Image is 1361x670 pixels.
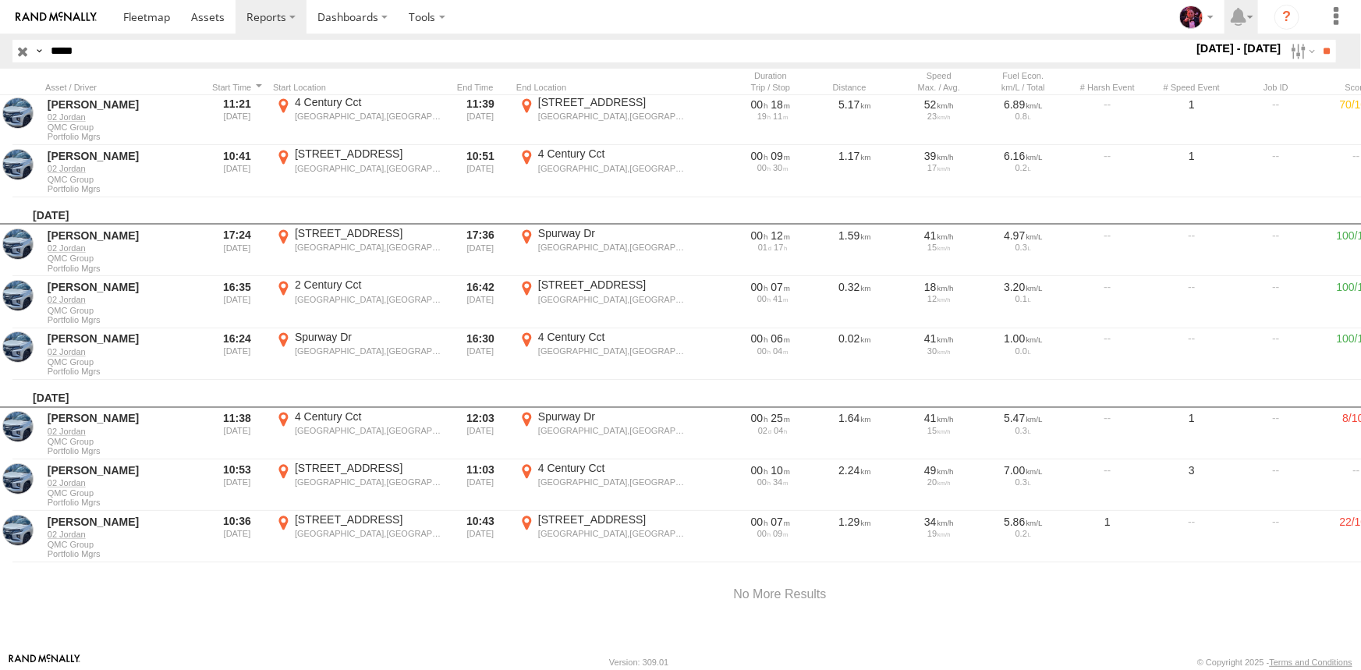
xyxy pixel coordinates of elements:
[773,477,788,487] span: 34
[758,426,771,435] span: 02
[757,163,771,172] span: 00
[757,294,771,303] span: 00
[48,229,199,243] div: [PERSON_NAME]
[2,411,34,442] a: View Asset in Asset Management
[1153,409,1231,458] div: 1
[48,549,199,558] span: Filter Results to this Group
[207,461,267,509] div: 10:53 [DATE]
[734,515,807,529] div: [454s] 24/09/2025 10:36 - 24/09/2025 10:43
[451,226,510,275] div: 17:36 [DATE]
[207,512,267,561] div: 10:36 [DATE]
[48,463,199,477] div: [PERSON_NAME]
[773,529,788,538] span: 09
[451,278,510,326] div: 16:42 [DATE]
[771,98,791,111] span: 18
[902,529,976,538] div: 19
[273,330,445,378] label: Click to View Event Location
[516,461,688,509] label: Click to View Event Location
[451,409,510,458] div: 12:03 [DATE]
[987,280,1060,294] div: 3.20
[773,346,788,356] span: 04
[2,463,34,495] a: View Asset in Asset Management
[207,278,267,326] div: 16:35 [DATE]
[987,112,1060,121] div: 0.8
[773,294,788,303] span: 41
[516,278,688,326] label: Click to View Event Location
[816,461,894,509] div: 2.24
[751,464,768,477] span: 00
[273,409,445,458] label: Click to View Event Location
[451,82,510,93] div: Click to Sort
[295,278,442,292] div: 2 Century Cct
[816,226,894,275] div: 1.59
[538,409,686,424] div: Spurway Dr
[48,411,199,425] div: [PERSON_NAME]
[273,278,445,326] label: Click to View Event Location
[48,253,199,263] span: QMC Group
[48,243,199,253] a: 02 Jordan
[987,529,1060,538] div: 0.2
[771,412,791,424] span: 25
[538,512,686,526] div: [STREET_ADDRESS]
[538,461,686,475] div: 4 Century Cct
[295,461,442,475] div: [STREET_ADDRESS]
[751,229,768,242] span: 00
[987,229,1060,243] div: 4.97
[902,229,976,243] div: 41
[987,294,1060,303] div: 0.1
[48,426,199,437] a: 02 Jordan
[516,409,688,458] label: Click to View Event Location
[2,229,34,260] a: View Asset in Asset Management
[48,149,199,163] div: [PERSON_NAME]
[273,147,445,195] label: Click to View Event Location
[757,346,771,356] span: 00
[816,409,894,458] div: 1.64
[2,331,34,363] a: View Asset in Asset Management
[757,477,771,487] span: 00
[48,477,199,488] a: 02 Jordan
[773,163,788,172] span: 30
[734,463,807,477] div: [640s] 24/09/2025 10:53 - 24/09/2025 11:03
[273,226,445,275] label: Click to View Event Location
[207,226,267,275] div: 17:24 [DATE]
[48,515,199,529] div: [PERSON_NAME]
[295,512,442,526] div: [STREET_ADDRESS]
[516,330,688,378] label: Click to View Event Location
[48,175,199,184] span: QMC Group
[48,122,199,132] span: QMC Group
[48,346,199,357] a: 02 Jordan
[771,516,791,528] span: 07
[734,280,807,294] div: [421s] 26/09/2025 16:35 - 26/09/2025 16:42
[757,112,771,121] span: 19
[273,461,445,509] label: Click to View Event Location
[816,512,894,561] div: 1.29
[48,357,199,367] span: QMC Group
[816,82,894,93] div: Click to Sort
[295,477,442,487] div: [GEOGRAPHIC_DATA],[GEOGRAPHIC_DATA]
[207,330,267,378] div: 16:24 [DATE]
[987,346,1060,356] div: 0.0
[987,463,1060,477] div: 7.00
[987,243,1060,252] div: 0.3
[902,331,976,346] div: 41
[16,12,97,23] img: rand-logo.svg
[48,306,199,315] span: QMC Group
[1285,40,1318,62] label: Search Filter Options
[771,150,791,162] span: 09
[751,516,768,528] span: 00
[48,488,199,498] span: QMC Group
[2,280,34,311] a: View Asset in Asset Management
[902,294,976,303] div: 12
[33,40,45,62] label: Search Query
[902,149,976,163] div: 39
[295,226,442,240] div: [STREET_ADDRESS]
[48,437,199,446] span: QMC Group
[295,163,442,174] div: [GEOGRAPHIC_DATA],[GEOGRAPHIC_DATA]
[816,278,894,326] div: 0.32
[987,331,1060,346] div: 1.00
[295,409,442,424] div: 4 Century Cct
[1153,461,1231,509] div: 3
[816,95,894,144] div: 5.17
[2,97,34,129] a: View Asset in Asset Management
[48,112,199,122] a: 02 Jordan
